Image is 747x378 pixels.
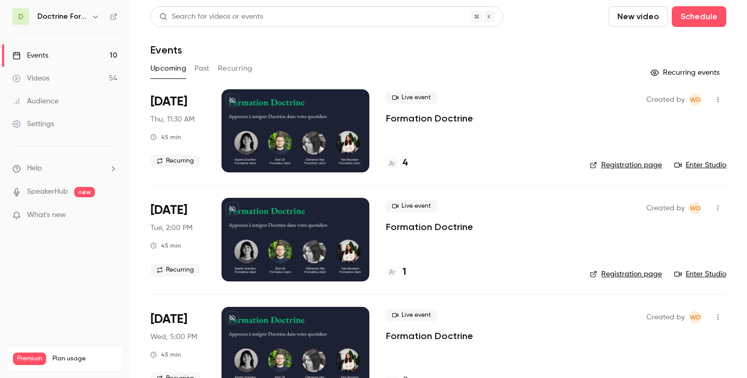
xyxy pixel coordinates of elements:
[150,93,187,110] span: [DATE]
[105,211,117,220] iframe: Noticeable Trigger
[689,311,701,323] span: Webinar Doctrine
[12,119,54,129] div: Settings
[646,93,685,106] span: Created by
[689,202,701,214] span: Webinar Doctrine
[150,332,197,342] span: Wed, 5:00 PM
[150,311,187,328] span: [DATE]
[27,163,42,174] span: Help
[689,93,701,106] span: Webinar Doctrine
[150,202,187,219] span: [DATE]
[12,73,49,84] div: Videos
[150,223,192,233] span: Tue, 2:00 PM
[386,112,473,125] a: Formation Doctrine
[150,60,186,77] button: Upcoming
[403,156,408,170] h4: 4
[590,160,662,170] a: Registration page
[150,44,182,56] h1: Events
[690,93,701,106] span: WD
[672,6,726,27] button: Schedule
[386,330,473,342] a: Formation Doctrine
[27,210,66,221] span: What's new
[386,91,437,104] span: Live event
[18,11,23,22] span: D
[150,350,181,359] div: 45 min
[386,156,408,170] a: 4
[12,96,59,106] div: Audience
[674,160,726,170] a: Enter Studio
[646,311,685,323] span: Created by
[150,114,195,125] span: Thu, 11:30 AM
[386,200,437,212] span: Live event
[150,155,200,167] span: Recurring
[150,89,205,172] div: Aug 28 Thu, 11:30 AM (Europe/Paris)
[646,202,685,214] span: Created by
[218,60,253,77] button: Recurring
[12,163,117,174] li: help-dropdown-opener
[37,11,87,22] h6: Doctrine Formation Corporate
[12,50,48,61] div: Events
[590,269,662,279] a: Registration page
[403,265,406,279] h4: 1
[150,133,181,141] div: 45 min
[386,221,473,233] a: Formation Doctrine
[159,11,263,22] div: Search for videos or events
[690,311,701,323] span: WD
[386,309,437,321] span: Live event
[27,186,68,197] a: SpeakerHub
[150,264,200,276] span: Recurring
[674,269,726,279] a: Enter Studio
[195,60,210,77] button: Past
[52,355,117,363] span: Plan usage
[690,202,701,214] span: WD
[13,353,46,365] span: Premium
[646,64,726,81] button: Recurring events
[150,241,181,250] div: 45 min
[608,6,668,27] button: New video
[150,198,205,281] div: Sep 2 Tue, 2:00 PM (Europe/Paris)
[386,265,406,279] a: 1
[74,187,95,197] span: new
